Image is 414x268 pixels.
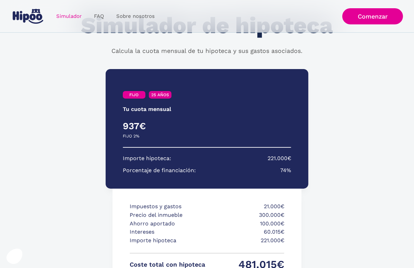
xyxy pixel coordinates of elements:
[123,105,171,114] p: Tu cuota mensual
[130,220,205,228] p: Ahorro aportado
[130,211,205,220] p: Precio del inmueble
[110,10,161,23] a: Sobre nosotros
[209,220,284,228] p: 100.000€
[130,228,205,236] p: Intereses
[209,236,284,245] p: 221.000€
[111,47,303,56] p: Calcula la cuota mensual de tu hipoteca y sus gastos asociados.
[149,91,171,99] a: 25 AÑOS
[88,10,110,23] a: FAQ
[209,228,284,236] p: 60.015€
[50,10,88,23] a: Simulador
[209,202,284,211] p: 21.000€
[130,202,205,211] p: Impuestos y gastos
[209,211,284,220] p: 300.000€
[123,132,139,141] p: FIJO 2%
[280,166,291,175] p: 74%
[268,154,291,163] p: 221.000€
[342,8,403,24] a: Comenzar
[81,13,333,38] h1: Simulador de hipoteca
[130,236,205,245] p: Importe hipoteca
[11,6,45,26] a: home
[123,120,207,132] h4: 937€
[123,154,171,163] p: Importe hipoteca:
[123,91,145,99] a: FIJO
[123,166,196,175] p: Porcentaje de financiación:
